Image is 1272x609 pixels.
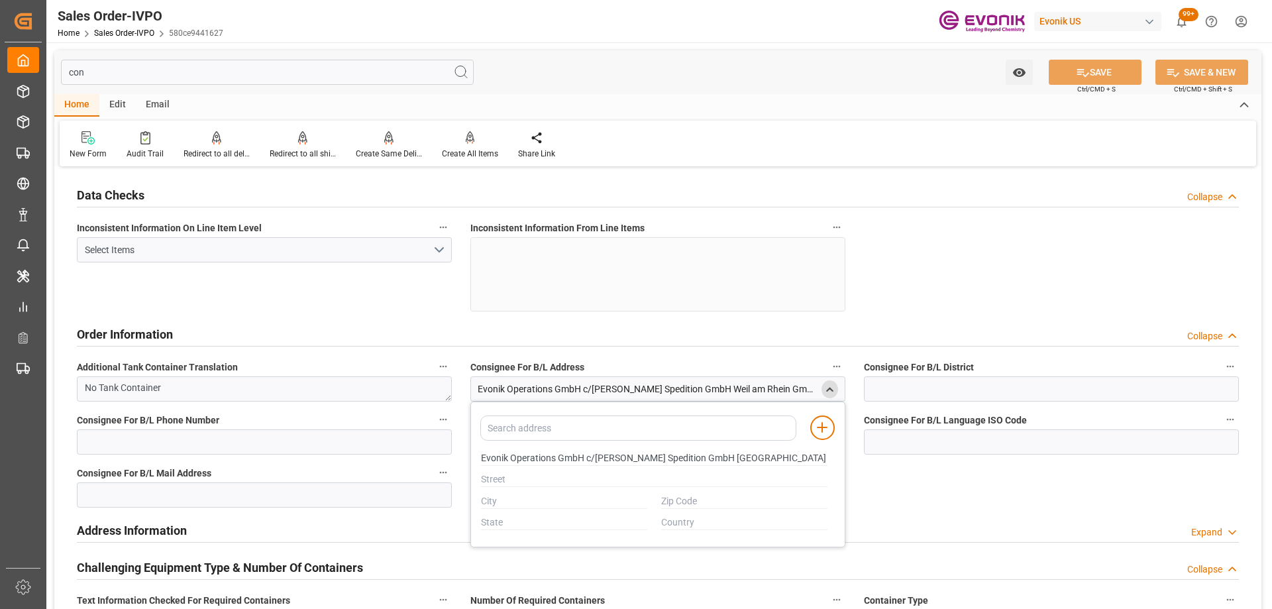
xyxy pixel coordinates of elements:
div: Share Link [518,148,555,160]
button: SAVE & NEW [1155,60,1248,85]
span: Text Information Checked For Required Containers [77,594,290,608]
div: Redirect to all deliveries [184,148,250,160]
div: Collapse [1187,329,1222,343]
button: Evonik US [1034,9,1167,34]
span: Inconsistent Information On Line Item Level [77,221,262,235]
button: Help Center [1196,7,1226,36]
div: Sales Order-IVPO [58,6,223,26]
textarea: No Tank Container [77,376,452,402]
div: Create All Items [442,148,498,160]
input: Street [481,472,827,487]
div: Edit [99,94,136,117]
span: Consignee For B/L Address [470,360,584,374]
input: City [481,494,647,509]
a: Sales Order-IVPO [94,28,154,38]
button: Text Information Checked For Required Containers [435,591,452,608]
h2: Challenging Equipment Type & Number Of Containers [77,559,363,577]
a: Home [58,28,79,38]
span: Consignee For B/L Language ISO Code [864,414,1027,427]
div: Expand [1191,526,1222,539]
h2: Data Checks [77,186,144,204]
div: Evonik US [1034,12,1161,31]
span: 99+ [1179,8,1198,21]
button: Additional Tank Container Translation [435,358,452,375]
span: Number Of Required Containers [470,594,605,608]
button: open menu [1006,60,1033,85]
div: Select Items [85,243,433,257]
input: Zip Code [661,494,827,509]
div: Create Same Delivery Date [356,148,422,160]
h2: Order Information [77,325,173,343]
h2: Address Information [77,522,187,539]
span: Ctrl/CMD + S [1077,84,1116,94]
button: Consignee For B/L District [1222,358,1239,375]
button: Consignee For B/L Language ISO Code [1222,411,1239,428]
div: Home [54,94,99,117]
span: Inconsistent Information From Line Items [470,221,645,235]
div: Evonik Operations GmbH c/[PERSON_NAME] Spedition GmbH Weil am Rhein GmbH <(>&<)> CO KG [478,382,818,396]
button: open menu [77,237,452,262]
button: Consignee For B/L Phone Number [435,411,452,428]
button: Inconsistent Information On Line Item Level [435,219,452,236]
div: Collapse [1187,563,1222,577]
span: Ctrl/CMD + Shift + S [1174,84,1232,94]
input: Name [481,451,827,466]
div: New Form [70,148,107,160]
input: Search Fields [61,60,474,85]
div: Redirect to all shipments [270,148,336,160]
button: Container Type [1222,591,1239,608]
button: Consignee For B/L Mail Address [435,464,452,481]
button: Number Of Required Containers [828,591,845,608]
button: SAVE [1049,60,1141,85]
span: Consignee For B/L Phone Number [77,414,219,427]
div: Audit Trail [127,148,164,160]
span: Consignee For B/L Mail Address [77,467,211,480]
div: Collapse [1187,190,1222,204]
span: Consignee For B/L District [864,360,974,374]
div: close menu [821,380,838,398]
span: Additional Tank Container Translation [77,360,238,374]
button: show 100 new notifications [1167,7,1196,36]
img: Evonik-brand-mark-Deep-Purple-RGB.jpeg_1700498283.jpeg [939,10,1025,33]
span: Container Type [864,594,928,608]
button: Inconsistent Information From Line Items [828,219,845,236]
input: State [481,516,647,530]
button: Consignee For B/L Address [828,358,845,375]
input: Search address [480,415,796,441]
input: Country [661,516,827,530]
div: Email [136,94,180,117]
